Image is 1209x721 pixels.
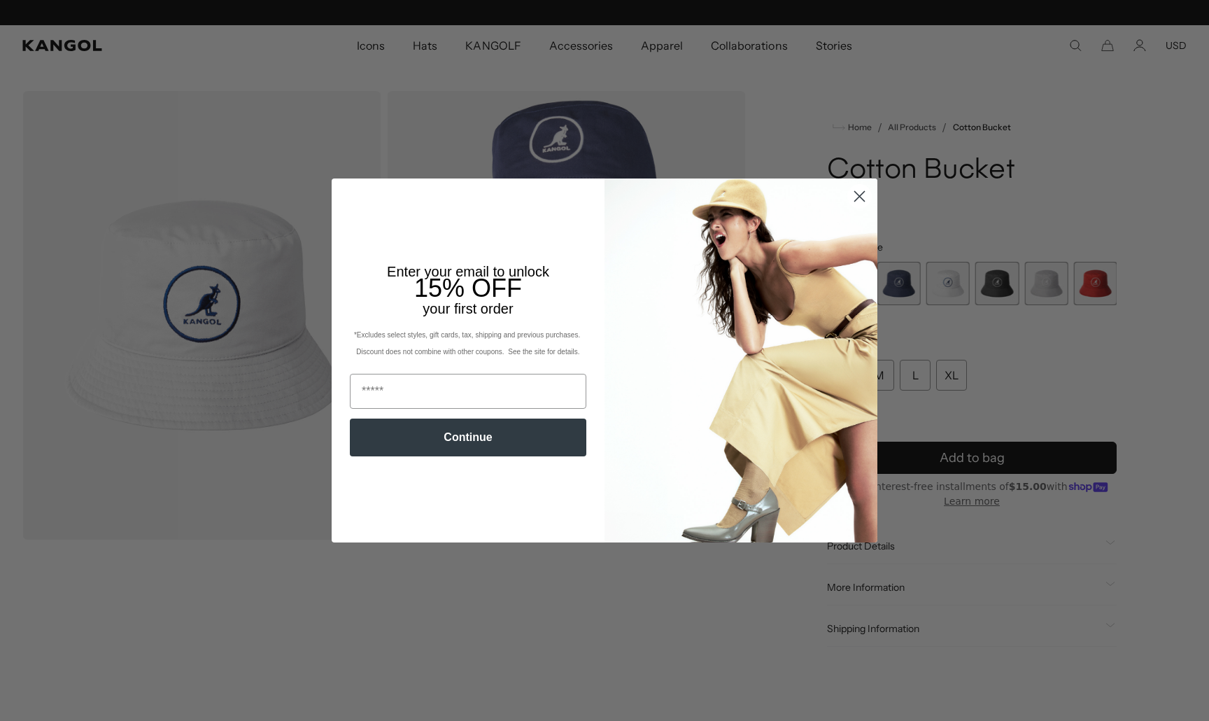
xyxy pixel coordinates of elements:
img: 93be19ad-e773-4382-80b9-c9d740c9197f.jpeg [604,178,877,542]
button: Continue [350,419,586,456]
span: Enter your email to unlock [387,264,549,279]
input: Email [350,374,586,409]
span: 15% OFF [414,274,522,302]
span: your first order [423,301,513,316]
span: *Excludes select styles, gift cards, tax, shipping and previous purchases. Discount does not comb... [354,331,582,356]
button: Close dialog [847,184,872,209]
